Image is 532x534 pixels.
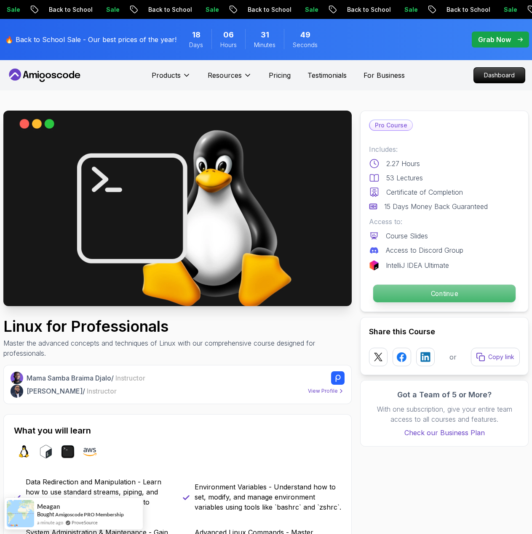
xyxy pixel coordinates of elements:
[308,387,345,395] a: View Profile
[474,68,525,83] p: Dashboard
[37,511,54,518] span: Bought
[397,5,424,14] p: Sale
[11,372,23,384] img: Nelson Djalo
[478,34,511,45] p: Grab Now
[61,445,75,458] img: terminal logo
[369,428,520,438] a: Check our Business Plan
[269,70,291,80] a: Pricing
[386,260,449,270] p: IntelliJ IDEA Ultimate
[386,159,420,169] p: 2.27 Hours
[208,70,242,80] p: Resources
[37,519,63,526] span: a minute ago
[369,389,520,401] h3: Got a Team of 5 or More?
[261,29,269,41] span: 31 Minutes
[189,41,203,49] span: Days
[308,388,338,394] p: View Profile
[27,386,117,396] p: [PERSON_NAME] /
[488,353,514,361] p: Copy link
[223,29,234,41] span: 6 Hours
[198,5,225,14] p: Sale
[369,260,379,270] img: jetbrains logo
[26,477,173,517] p: Data Redirection and Manipulation - Learn how to use standard streams, piping, and commands like ...
[99,5,126,14] p: Sale
[386,231,428,241] p: Course Slides
[7,500,34,527] img: provesource social proof notification image
[439,5,496,14] p: Back to School
[220,41,237,49] span: Hours
[496,5,523,14] p: Sale
[192,29,201,41] span: 18 Days
[14,425,341,436] h2: What you will learn
[369,144,520,154] p: Includes:
[369,217,520,227] p: Access to:
[55,511,124,518] a: Amigoscode PRO Membership
[369,326,520,338] h2: Share this Course
[293,41,318,49] span: Seconds
[195,482,342,512] p: Environment Variables - Understand how to set, modify, and manage environment variables using too...
[364,70,405,80] a: For Business
[369,404,520,424] p: With one subscription, give your entire team access to all courses and features.
[17,445,31,458] img: linux logo
[449,352,457,362] p: or
[208,70,252,87] button: Resources
[37,503,60,510] span: Meagan
[297,5,324,14] p: Sale
[386,173,423,183] p: 53 Lectures
[141,5,198,14] p: Back to School
[3,318,352,335] h1: Linux for Professionals
[152,70,181,80] p: Products
[386,245,463,255] p: Access to Discord Group
[340,5,397,14] p: Back to School
[384,201,488,211] p: 15 Days Money Back Guaranteed
[370,120,412,130] p: Pro Course
[83,445,96,458] img: aws logo
[3,111,352,306] img: linux-for-professionals_thumbnail
[11,385,23,397] img: Abz
[373,284,516,303] button: Continue
[471,348,520,366] button: Copy link
[373,285,516,302] p: Continue
[307,70,347,80] a: Testimonials
[152,70,191,87] button: Products
[87,387,117,395] span: Instructor
[3,338,352,358] p: Master the advanced concepts and techniques of Linux with our comprehensive course designed for p...
[41,5,99,14] p: Back to School
[39,445,53,458] img: bash logo
[473,67,525,83] a: Dashboard
[27,373,145,383] p: Mama Samba Braima Djalo /
[254,41,275,49] span: Minutes
[240,5,297,14] p: Back to School
[72,519,98,526] a: ProveSource
[5,34,176,45] p: 🔥 Back to School Sale - Our best prices of the year!
[386,187,463,197] p: Certificate of Completion
[115,374,145,382] span: Instructor
[300,29,310,41] span: 49 Seconds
